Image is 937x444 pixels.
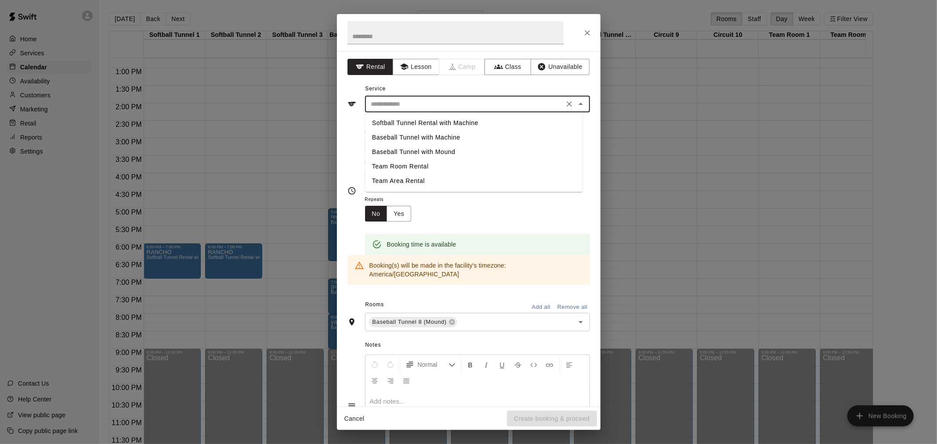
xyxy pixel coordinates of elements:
[365,301,384,308] span: Rooms
[575,98,587,110] button: Close
[526,357,541,372] button: Insert Code
[575,316,587,328] button: Open
[495,357,510,372] button: Format Underline
[527,301,555,314] button: Add all
[365,116,582,130] li: Softball Tunnel Rental with Machine
[393,59,439,75] button: Lesson
[347,59,394,75] button: Rental
[365,130,582,145] li: Baseball Tunnel with Machine
[369,258,583,282] div: Booking(s) will be made in the facility's timezone: America/[GEOGRAPHIC_DATA]
[367,372,382,388] button: Center Align
[365,174,582,188] li: Team Area Rental
[387,236,456,252] div: Booking time is available
[510,357,525,372] button: Format Strikethrough
[479,357,494,372] button: Format Italics
[365,338,590,352] span: Notes
[347,401,356,410] svg: Notes
[418,360,449,369] span: Normal
[402,357,459,372] button: Formatting Options
[365,194,419,206] span: Repeats
[485,59,531,75] button: Class
[365,206,412,222] div: outlined button group
[347,186,356,195] svg: Timing
[387,206,411,222] button: Yes
[563,98,575,110] button: Clear
[340,411,369,427] button: Cancel
[542,357,557,372] button: Insert Link
[365,145,582,159] li: Baseball Tunnel with Mound
[369,318,450,326] span: Baseball Tunnel 8 (Mound)
[365,206,387,222] button: No
[367,357,382,372] button: Undo
[347,318,356,326] svg: Rooms
[369,317,457,327] div: Baseball Tunnel 8 (Mound)
[463,357,478,372] button: Format Bold
[383,357,398,372] button: Redo
[439,59,485,75] span: Camps can only be created in the Services page
[365,86,386,92] span: Service
[579,25,595,41] button: Close
[555,301,590,314] button: Remove all
[531,59,590,75] button: Unavailable
[383,372,398,388] button: Right Align
[399,372,414,388] button: Justify Align
[347,100,356,108] svg: Service
[365,159,582,174] li: Team Room Rental
[562,357,577,372] button: Left Align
